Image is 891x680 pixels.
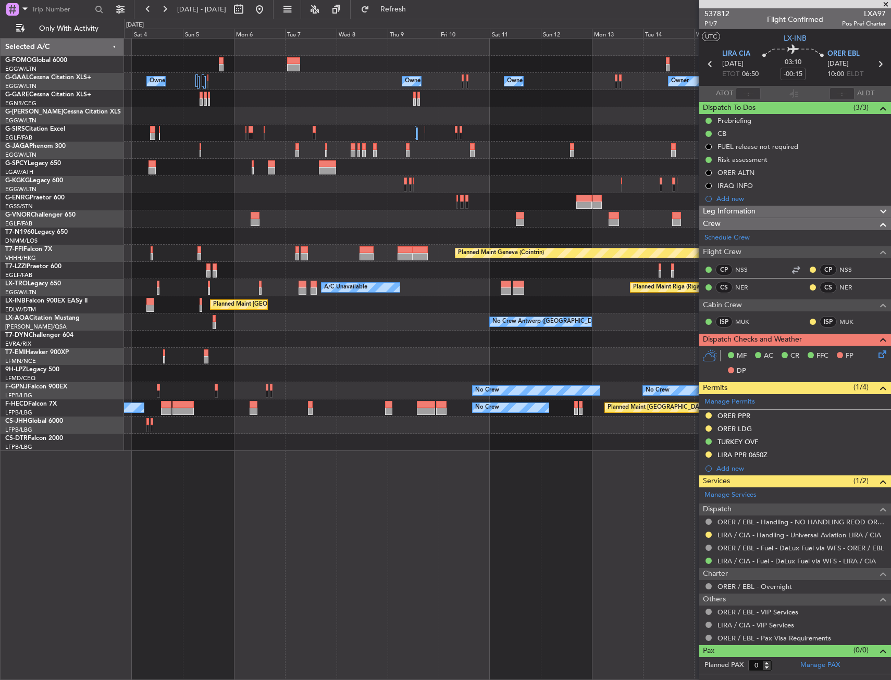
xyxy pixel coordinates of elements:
div: Mon 6 [234,29,285,38]
div: Fri 10 [439,29,490,38]
span: CS-DTR [5,435,28,442]
div: Owner [405,73,423,89]
span: Cabin Crew [703,299,742,311]
a: Manage Services [704,490,757,500]
span: 06:50 [742,69,759,80]
a: Manage PAX [800,660,840,671]
div: FUEL release not required [717,142,798,151]
span: AC [764,351,773,361]
div: IRAQ INFO [717,181,753,190]
div: Wed 8 [337,29,388,38]
span: G-FOMO [5,57,32,64]
div: Owner [671,73,689,89]
span: Crew [703,218,721,230]
input: Trip Number [32,2,92,17]
div: Flight Confirmed [767,14,823,25]
a: NER [839,283,863,292]
div: ORER PPR [717,411,750,420]
div: Add new [716,194,886,203]
a: G-ENRGPraetor 600 [5,195,65,201]
div: LIRA PPR 0650Z [717,450,768,459]
a: EGLF/FAB [5,134,32,142]
span: Charter [703,568,728,580]
div: Sun 12 [541,29,592,38]
button: Only With Activity [11,20,113,37]
span: [DATE] [827,59,849,69]
span: FFC [816,351,828,361]
a: F-HECDFalcon 7X [5,401,57,407]
a: G-FOMOGlobal 6000 [5,57,67,64]
a: G-[PERSON_NAME]Cessna Citation XLS [5,109,121,115]
span: ORER EBL [827,49,860,59]
div: Tue 7 [285,29,336,38]
a: 9H-LPZLegacy 500 [5,367,59,373]
div: ORER LDG [717,424,752,433]
span: CR [790,351,799,361]
span: Only With Activity [27,25,110,32]
a: EGLF/FAB [5,271,32,279]
span: Permits [703,382,727,394]
span: ETOT [722,69,739,80]
a: EGGW/LTN [5,151,36,159]
button: UTC [702,32,720,41]
a: LFMD/CEQ [5,374,35,382]
a: LX-TROLegacy 650 [5,281,61,287]
a: ORER / EBL - Pax Visa Requirements [717,634,831,643]
div: Planned Maint Riga (Riga Intl) [633,280,711,295]
span: G-VNOR [5,212,31,218]
div: CP [820,264,837,275]
a: ORER / EBL - Handling - NO HANDLING REQD ORER/EBL [717,518,886,526]
span: Pax [703,645,714,657]
span: P1/7 [704,19,729,28]
span: ALDT [857,89,874,99]
a: G-GARECessna Citation XLS+ [5,92,91,98]
button: Refresh [356,1,418,18]
label: Planned PAX [704,660,744,671]
div: Prebriefing [717,116,751,125]
a: EGSS/STN [5,203,33,210]
span: DP [737,366,746,376]
span: T7-EMI [5,349,26,356]
a: EGLF/FAB [5,220,32,228]
a: T7-DYNChallenger 604 [5,332,73,338]
div: ISP [820,316,837,328]
div: ORER ALTN [717,168,754,177]
span: (1/2) [853,475,869,486]
span: G-[PERSON_NAME] [5,109,63,115]
div: No Crew Antwerp ([GEOGRAPHIC_DATA]) [492,314,605,330]
span: FP [846,351,853,361]
a: LIRA / CIA - Handling - Universal Aviation LIRA / CIA [717,531,881,539]
div: [DATE] [126,21,144,30]
div: Wed 15 [694,29,745,38]
div: Add new [716,464,886,473]
span: Leg Information [703,206,756,218]
div: ISP [715,316,733,328]
a: T7-N1960Legacy 650 [5,229,68,235]
div: No Crew [475,383,499,398]
a: T7-FFIFalcon 7X [5,246,52,253]
span: T7-FFI [5,246,23,253]
div: Risk assessment [717,155,768,164]
a: LFMN/NCE [5,357,36,365]
span: LX-INB [784,33,807,44]
span: (3/3) [853,102,869,113]
span: 10:00 [827,69,844,80]
span: F-HECD [5,401,28,407]
span: G-KGKG [5,178,30,184]
a: EGNR/CEG [5,99,36,107]
a: ORER / EBL - Overnight [717,582,792,591]
div: Planned Maint Geneva (Cointrin) [458,245,544,261]
a: G-KGKGLegacy 600 [5,178,63,184]
span: Dispatch Checks and Weather [703,334,802,346]
a: G-VNORChallenger 650 [5,212,76,218]
a: NER [735,283,759,292]
div: Mon 13 [592,29,643,38]
span: MF [737,351,747,361]
span: G-SPCY [5,160,28,167]
div: No Crew [646,383,670,398]
div: Sat 11 [490,29,541,38]
a: LX-INBFalcon 900EX EASy II [5,298,88,304]
div: CS [820,282,837,293]
span: Pos Pref Charter [842,19,886,28]
div: Thu 9 [388,29,439,38]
